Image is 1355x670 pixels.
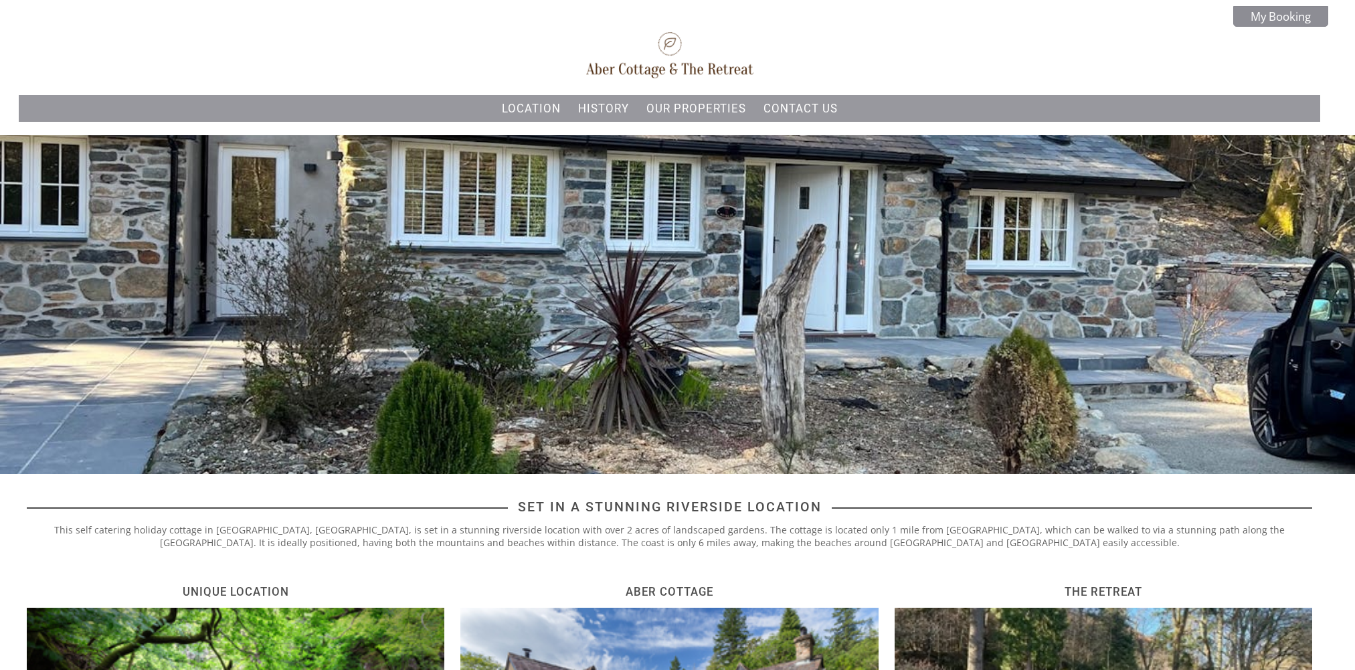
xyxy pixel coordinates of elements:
a: Our properties [646,102,746,115]
h2: The Retreat [895,585,1312,598]
span: Set in a stunning riverside location [508,499,832,515]
a: History [578,102,629,115]
a: My Booking [1233,6,1328,27]
img: Aber Cottage and Retreat [586,32,753,78]
a: Contact Us [763,102,838,115]
a: Location [502,102,561,115]
p: This self catering holiday cottage in [GEOGRAPHIC_DATA], [GEOGRAPHIC_DATA], is set in a stunning ... [27,523,1312,549]
h2: Aber Cottage [460,585,878,598]
h2: Unique Location [27,585,444,598]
